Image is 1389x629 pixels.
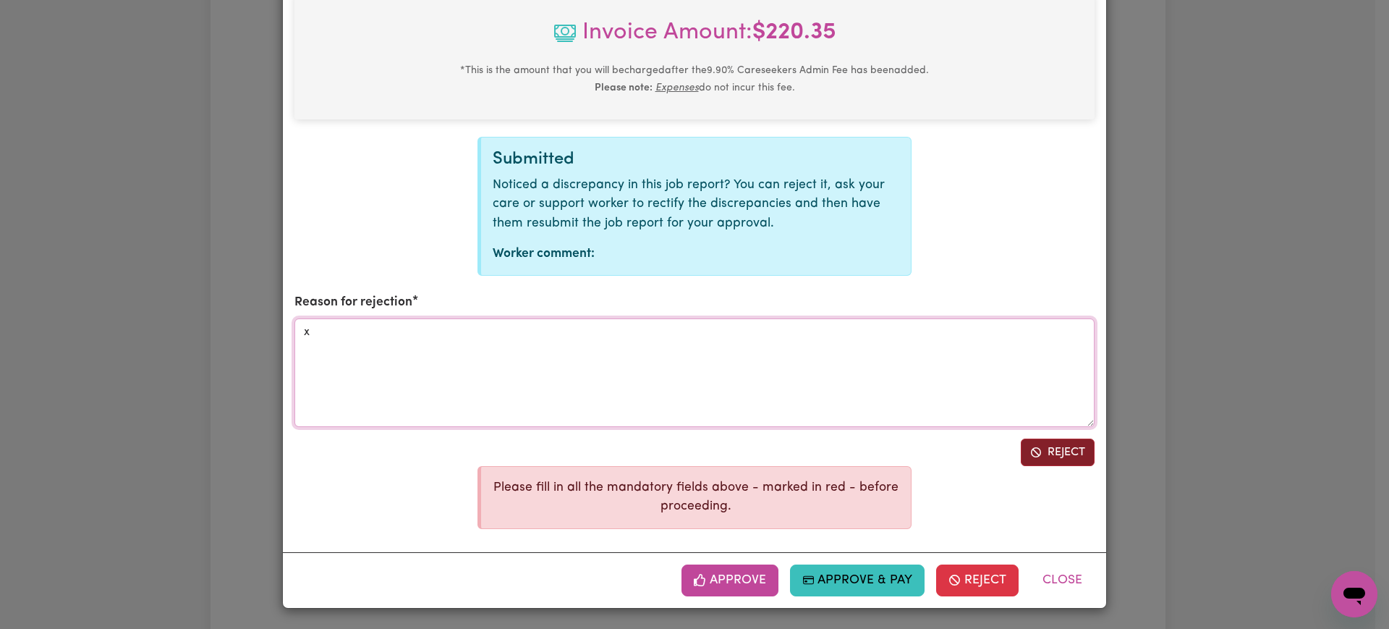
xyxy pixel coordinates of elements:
[294,293,412,312] label: Reason for rejection
[936,565,1019,596] button: Reject
[493,151,574,168] span: Submitted
[460,65,929,93] small: This is the amount that you will be charged after the 9.90 % Careseekers Admin Fee has been added...
[1021,439,1095,466] button: Reject job report
[294,318,1095,427] textarea: x
[493,176,899,233] p: Noticed a discrepancy in this job report? You can reject it, ask your care or support worker to r...
[655,83,699,93] u: Expenses
[752,21,836,44] b: $ 220.35
[790,565,925,596] button: Approve & Pay
[1030,565,1095,596] button: Close
[681,565,778,596] button: Approve
[493,248,595,260] strong: Worker comment:
[306,15,1083,62] span: Invoice Amount:
[595,83,653,93] b: Please note:
[493,478,899,517] p: Please fill in all the mandatory fields above - marked in red - before proceeding.
[1331,571,1377,617] iframe: Button to launch messaging window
